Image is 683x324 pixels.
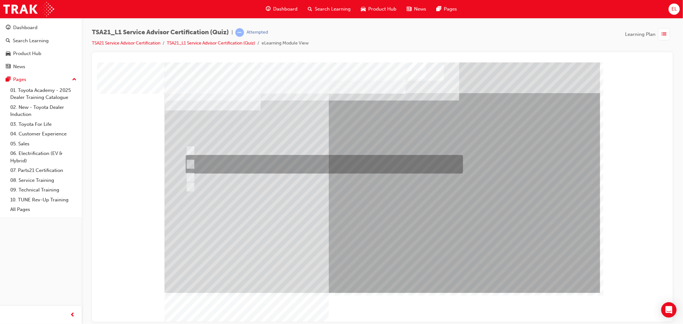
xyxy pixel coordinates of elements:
span: search-icon [6,38,10,44]
a: 05. Sales [8,139,79,149]
span: | [232,29,233,36]
button: Learning Plan [625,28,673,40]
a: car-iconProduct Hub [356,3,402,16]
span: TSA21_L1 Service Advisor Certification (Quiz) [92,29,229,36]
div: Product Hub [13,50,41,57]
a: guage-iconDashboard [261,3,303,16]
a: 02. New - Toyota Dealer Induction [8,102,79,119]
button: Pages [3,74,79,85]
a: 04. Customer Experience [8,129,79,139]
a: 08. Service Training [8,175,79,185]
span: list-icon [662,30,667,38]
span: Dashboard [273,5,297,13]
span: Product Hub [368,5,396,13]
a: All Pages [8,205,79,215]
a: 03. Toyota For Life [8,119,79,129]
a: 07. Parts21 Certification [8,166,79,175]
div: News [13,63,25,70]
span: news-icon [407,5,411,13]
span: car-icon [361,5,366,13]
span: up-icon [72,76,77,84]
span: Learning Plan [625,31,655,38]
button: EL [669,4,680,15]
span: car-icon [6,51,11,57]
span: guage-icon [266,5,271,13]
a: Search Learning [3,35,79,47]
span: Pages [444,5,457,13]
button: DashboardSearch LearningProduct HubNews [3,20,79,74]
a: 10. TUNE Rev-Up Training [8,195,79,205]
span: Search Learning [315,5,351,13]
span: News [414,5,426,13]
a: search-iconSearch Learning [303,3,356,16]
span: learningRecordVerb_ATTEMPT-icon [235,28,244,37]
span: pages-icon [6,77,11,83]
a: news-iconNews [402,3,431,16]
div: Search Learning [13,37,49,45]
span: pages-icon [436,5,441,13]
a: TSA21 Service Advisor Certification [92,40,160,46]
span: search-icon [308,5,312,13]
a: 09. Technical Training [8,185,79,195]
a: TSA21_L1 Service Advisor Certification (Quiz) [167,40,255,46]
li: eLearning Module View [262,40,309,47]
div: Attempted [247,29,268,36]
a: News [3,61,79,73]
a: pages-iconPages [431,3,462,16]
a: Dashboard [3,22,79,34]
img: Trak [3,2,54,16]
a: 01. Toyota Academy - 2025 Dealer Training Catalogue [8,85,79,102]
span: news-icon [6,64,11,70]
a: 06. Electrification (EV & Hybrid) [8,149,79,166]
span: guage-icon [6,25,11,31]
span: prev-icon [70,311,75,319]
div: Open Intercom Messenger [661,302,677,318]
span: EL [671,5,677,13]
div: Pages [13,76,26,83]
div: Dashboard [13,24,37,31]
a: Product Hub [3,48,79,60]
